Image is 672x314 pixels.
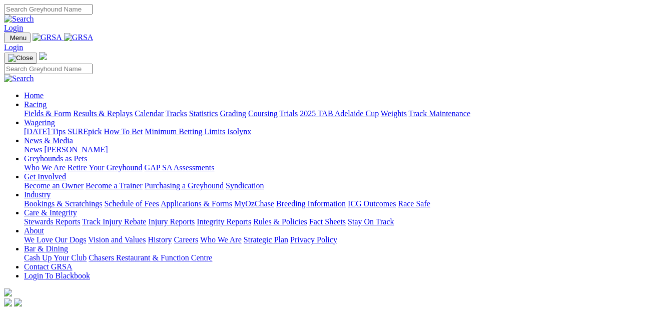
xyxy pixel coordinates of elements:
[104,127,143,136] a: How To Bet
[86,181,143,190] a: Become a Trainer
[145,127,225,136] a: Minimum Betting Limits
[24,136,73,145] a: News & Media
[24,253,668,262] div: Bar & Dining
[24,163,668,172] div: Greyhounds as Pets
[381,109,407,118] a: Weights
[409,109,470,118] a: Track Maintenance
[24,217,80,226] a: Stewards Reports
[24,154,87,163] a: Greyhounds as Pets
[290,235,337,244] a: Privacy Policy
[348,199,396,208] a: ICG Outcomes
[24,100,47,109] a: Racing
[220,109,246,118] a: Grading
[24,262,72,271] a: Contact GRSA
[24,91,44,100] a: Home
[33,33,62,42] img: GRSA
[226,181,264,190] a: Syndication
[68,163,143,172] a: Retire Your Greyhound
[24,145,42,154] a: News
[279,109,298,118] a: Trials
[8,54,33,62] img: Close
[82,217,146,226] a: Track Injury Rebate
[348,217,394,226] a: Stay On Track
[4,53,37,64] button: Toggle navigation
[4,15,34,24] img: Search
[145,163,215,172] a: GAP SA Assessments
[197,217,251,226] a: Integrity Reports
[24,208,77,217] a: Care & Integrity
[148,217,195,226] a: Injury Reports
[174,235,198,244] a: Careers
[24,199,668,208] div: Industry
[300,109,379,118] a: 2025 TAB Adelaide Cup
[24,127,66,136] a: [DATE] Tips
[24,244,68,253] a: Bar & Dining
[24,190,51,199] a: Industry
[161,199,232,208] a: Applications & Forms
[24,199,102,208] a: Bookings & Scratchings
[24,226,44,235] a: About
[24,109,71,118] a: Fields & Form
[24,235,86,244] a: We Love Our Dogs
[24,253,87,262] a: Cash Up Your Club
[135,109,164,118] a: Calendar
[244,235,288,244] a: Strategic Plan
[24,172,66,181] a: Get Involved
[189,109,218,118] a: Statistics
[68,127,102,136] a: SUREpick
[253,217,307,226] a: Rules & Policies
[24,163,66,172] a: Who We Are
[39,52,47,60] img: logo-grsa-white.png
[166,109,187,118] a: Tracks
[89,253,212,262] a: Chasers Restaurant & Function Centre
[10,34,27,42] span: Menu
[148,235,172,244] a: History
[4,288,12,296] img: logo-grsa-white.png
[4,298,12,306] img: facebook.svg
[227,127,251,136] a: Isolynx
[4,33,31,43] button: Toggle navigation
[4,74,34,83] img: Search
[234,199,274,208] a: MyOzChase
[14,298,22,306] img: twitter.svg
[276,199,346,208] a: Breeding Information
[24,235,668,244] div: About
[88,235,146,244] a: Vision and Values
[200,235,242,244] a: Who We Are
[4,43,23,52] a: Login
[248,109,278,118] a: Coursing
[73,109,133,118] a: Results & Replays
[104,199,159,208] a: Schedule of Fees
[24,109,668,118] div: Racing
[4,64,93,74] input: Search
[4,4,93,15] input: Search
[309,217,346,226] a: Fact Sheets
[24,181,84,190] a: Become an Owner
[24,271,90,280] a: Login To Blackbook
[145,181,224,190] a: Purchasing a Greyhound
[24,118,55,127] a: Wagering
[24,181,668,190] div: Get Involved
[398,199,430,208] a: Race Safe
[24,217,668,226] div: Care & Integrity
[24,127,668,136] div: Wagering
[64,33,94,42] img: GRSA
[44,145,108,154] a: [PERSON_NAME]
[24,145,668,154] div: News & Media
[4,24,23,32] a: Login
